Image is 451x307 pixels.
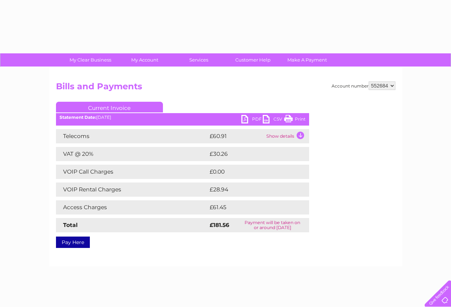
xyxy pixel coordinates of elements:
strong: Total [63,222,78,228]
td: Show details [265,129,309,143]
div: [DATE] [56,115,309,120]
h2: Bills and Payments [56,81,395,95]
a: My Account [115,53,174,67]
td: £28.94 [208,182,295,197]
a: Customer Help [224,53,282,67]
td: VOIP Rental Charges [56,182,208,197]
a: CSV [263,115,284,125]
a: PDF [241,115,263,125]
td: Payment will be taken on or around [DATE] [236,218,309,232]
td: £60.91 [208,129,265,143]
div: Account number [332,81,395,90]
td: £0.00 [208,165,293,179]
td: VAT @ 20% [56,147,208,161]
td: £61.45 [208,200,294,215]
strong: £181.56 [210,222,229,228]
b: Statement Date: [60,115,96,120]
a: My Clear Business [61,53,120,67]
a: Make A Payment [278,53,337,67]
td: VOIP Call Charges [56,165,208,179]
td: Access Charges [56,200,208,215]
a: Current Invoice [56,102,163,112]
td: Telecoms [56,129,208,143]
a: Pay Here [56,237,90,248]
a: Services [169,53,228,67]
td: £30.26 [208,147,295,161]
a: Print [284,115,306,125]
